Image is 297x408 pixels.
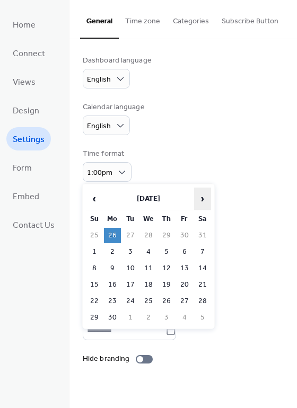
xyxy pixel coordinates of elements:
a: Design [6,99,46,122]
a: Home [6,13,42,36]
td: 25 [86,228,103,243]
td: 8 [86,261,103,276]
td: 2 [140,310,157,325]
td: 24 [122,294,139,309]
th: Tu [122,211,139,227]
span: Embed [13,189,39,206]
span: 1:00pm [87,166,112,180]
td: 9 [104,261,121,276]
span: Views [13,74,36,91]
th: [DATE] [104,188,193,210]
th: We [140,211,157,227]
th: Th [158,211,175,227]
td: 26 [104,228,121,243]
td: 30 [176,228,193,243]
span: Settings [13,131,45,148]
td: 26 [158,294,175,309]
td: 2 [104,244,121,260]
td: 3 [122,244,139,260]
td: 12 [158,261,175,276]
td: 13 [176,261,193,276]
td: 4 [176,310,193,325]
td: 11 [140,261,157,276]
th: Mo [104,211,121,227]
td: 5 [158,244,175,260]
td: 17 [122,277,139,292]
span: ‹ [86,188,102,209]
span: Connect [13,46,45,63]
td: 10 [122,261,139,276]
td: 21 [194,277,211,292]
a: Settings [6,127,51,150]
td: 25 [140,294,157,309]
div: Hide branding [83,353,129,365]
td: 3 [158,310,175,325]
td: 22 [86,294,103,309]
td: 31 [194,228,211,243]
span: English [87,73,111,87]
a: Form [6,156,38,179]
td: 29 [86,310,103,325]
td: 6 [176,244,193,260]
td: 30 [104,310,121,325]
span: Form [13,160,32,177]
a: Embed [6,184,46,208]
div: Dashboard language [83,55,152,66]
td: 23 [104,294,121,309]
div: Calendar language [83,102,145,113]
span: Contact Us [13,217,55,234]
div: Time format [83,148,129,159]
td: 7 [194,244,211,260]
td: 27 [176,294,193,309]
th: Fr [176,211,193,227]
span: Design [13,103,39,120]
td: 27 [122,228,139,243]
td: 1 [86,244,103,260]
td: 28 [140,228,157,243]
span: Home [13,17,36,34]
td: 20 [176,277,193,292]
td: 4 [140,244,157,260]
td: 29 [158,228,175,243]
td: 18 [140,277,157,292]
th: Sa [194,211,211,227]
td: 19 [158,277,175,292]
td: 28 [194,294,211,309]
a: Contact Us [6,213,61,236]
td: 15 [86,277,103,292]
th: Su [86,211,103,227]
td: 14 [194,261,211,276]
td: 16 [104,277,121,292]
td: 1 [122,310,139,325]
span: › [195,188,211,209]
td: 5 [194,310,211,325]
a: Views [6,70,42,93]
a: Connect [6,41,51,65]
span: English [87,119,111,134]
